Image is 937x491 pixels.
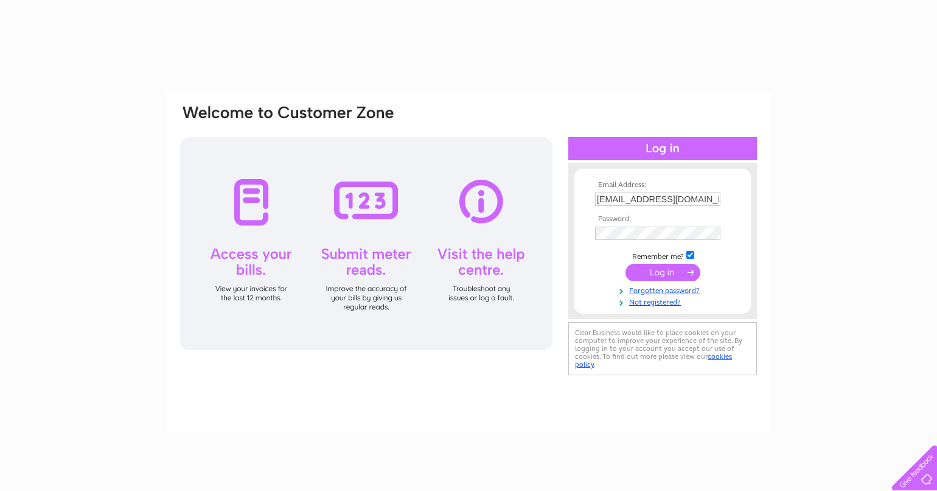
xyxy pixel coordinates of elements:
a: Forgotten password? [595,284,733,295]
a: cookies policy [575,352,732,369]
div: Clear Business would like to place cookies on your computer to improve your experience of the sit... [568,322,757,375]
a: Not registered? [595,295,733,307]
input: Submit [625,264,700,281]
td: Remember me? [592,249,733,261]
th: Email Address: [592,181,733,189]
th: Password: [592,215,733,224]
